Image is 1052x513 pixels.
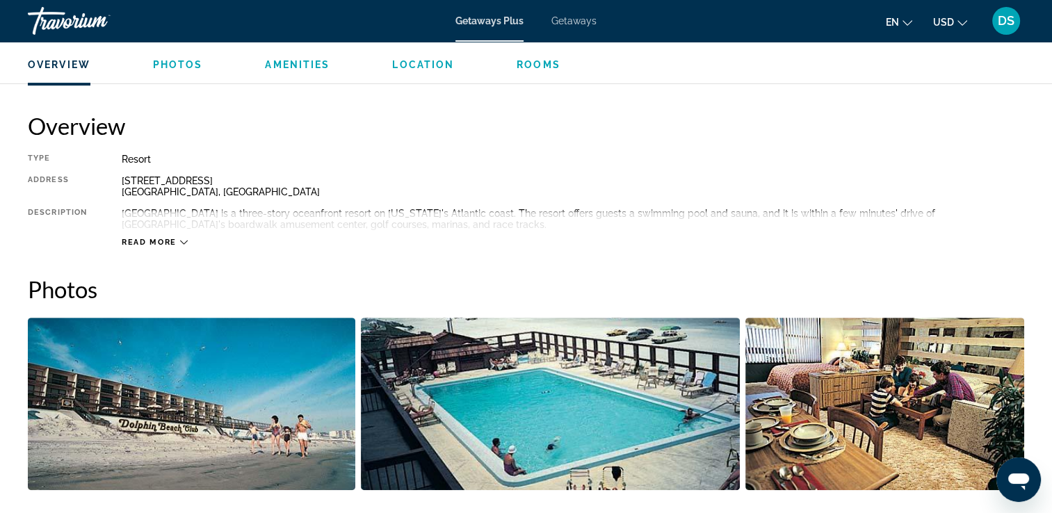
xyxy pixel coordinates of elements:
[122,154,1024,165] div: Resort
[933,12,967,32] button: Change currency
[122,237,188,247] button: Read more
[551,15,597,26] a: Getaways
[265,59,330,70] span: Amenities
[122,208,1024,230] div: [GEOGRAPHIC_DATA] is a three-story oceanfront resort on [US_STATE]'s Atlantic coast. The resort o...
[996,457,1041,502] iframe: Button to launch messaging window
[392,58,454,71] button: Location
[28,154,87,165] div: Type
[28,112,1024,140] h2: Overview
[265,58,330,71] button: Amenities
[122,175,1024,197] div: [STREET_ADDRESS] [GEOGRAPHIC_DATA], [GEOGRAPHIC_DATA]
[933,17,954,28] span: USD
[361,317,741,491] button: Open full-screen image slider
[392,59,454,70] span: Location
[745,317,1024,491] button: Open full-screen image slider
[517,59,560,70] span: Rooms
[455,15,524,26] a: Getaways Plus
[153,58,203,71] button: Photos
[988,6,1024,35] button: User Menu
[517,58,560,71] button: Rooms
[28,275,1024,303] h2: Photos
[28,3,167,39] a: Travorium
[998,14,1014,28] span: DS
[28,59,90,70] span: Overview
[28,175,87,197] div: Address
[28,208,87,230] div: Description
[28,58,90,71] button: Overview
[28,317,355,491] button: Open full-screen image slider
[153,59,203,70] span: Photos
[122,238,177,247] span: Read more
[886,12,912,32] button: Change language
[886,17,899,28] span: en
